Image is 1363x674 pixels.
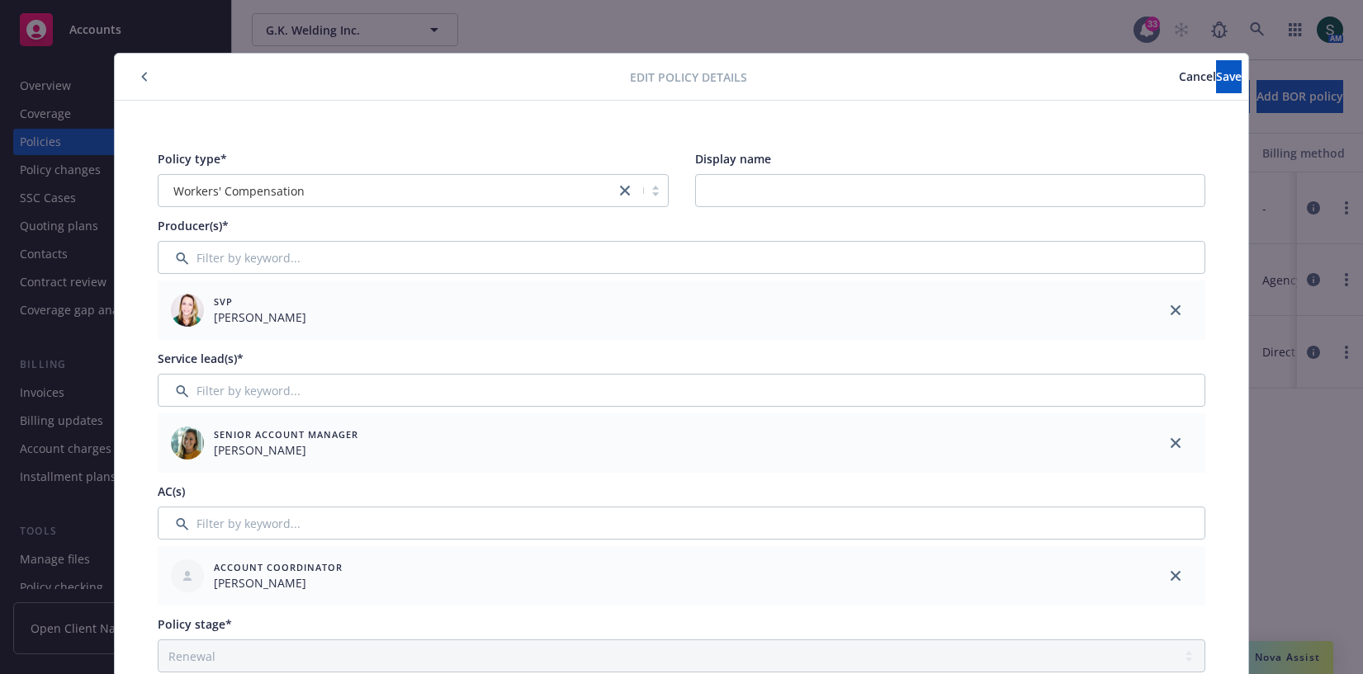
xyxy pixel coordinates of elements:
span: Producer(s)* [158,218,229,233]
span: [PERSON_NAME] [214,441,358,459]
input: Filter by keyword... [158,374,1205,407]
a: close [1166,433,1186,453]
input: Filter by keyword... [158,507,1205,540]
span: Save [1216,68,1242,84]
span: Workers' Compensation [167,182,607,200]
button: Save [1216,60,1242,93]
span: Account Coordinator [214,560,343,574]
span: Display name [695,151,771,167]
a: close [615,181,635,200]
img: employee photo [171,427,204,460]
span: Policy stage* [158,616,232,632]
input: Filter by keyword... [158,241,1205,274]
span: [PERSON_NAME] [214,309,306,326]
span: SVP [214,295,306,309]
span: Senior Account Manager [214,427,358,441]
span: [PERSON_NAME] [214,574,343,592]
span: Service lead(s)* [158,351,244,366]
img: employee photo [171,294,204,327]
span: AC(s) [158,483,185,499]
a: close [1166,566,1186,586]
button: Cancel [1179,60,1216,93]
a: close [1166,300,1186,320]
span: Cancel [1179,68,1216,84]
span: Edit policy details [630,68,747,86]
span: Policy type* [158,151,227,167]
span: Workers' Compensation [173,182,305,200]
